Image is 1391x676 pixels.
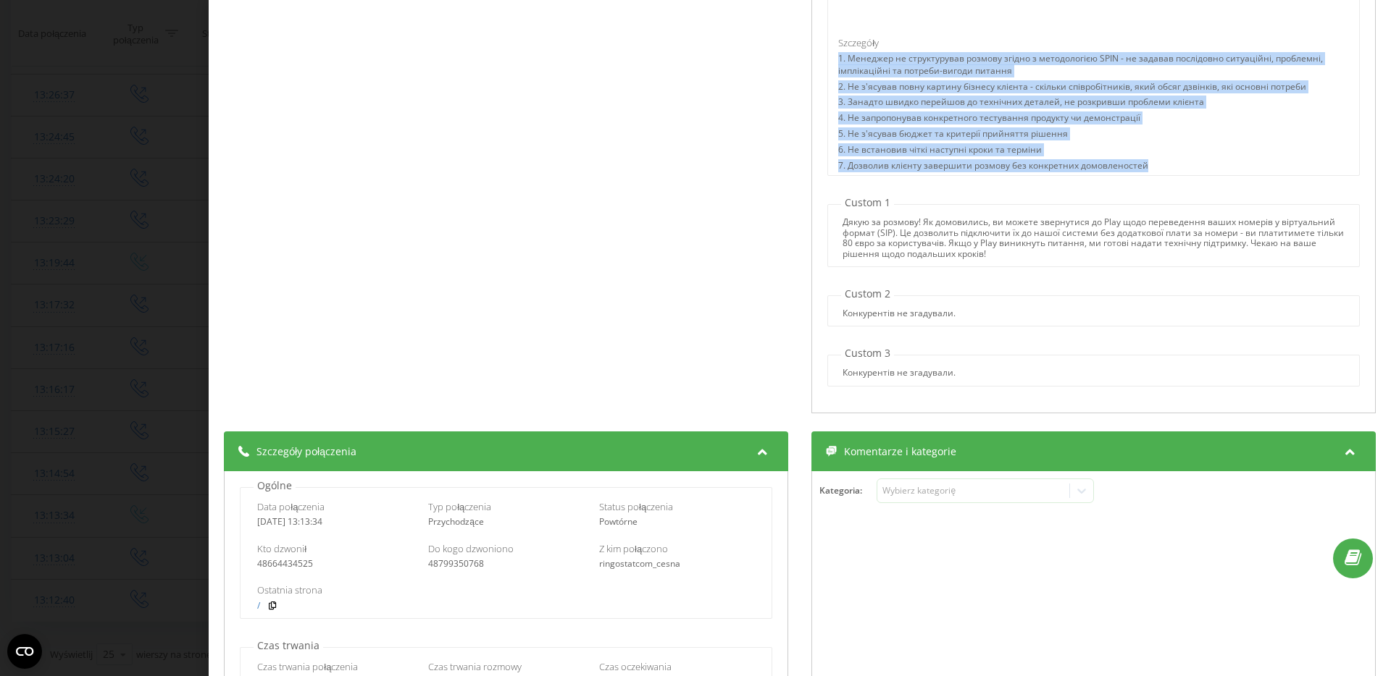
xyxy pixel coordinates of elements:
[838,144,1348,160] div: 6. Не встановив чіткі наступні кроки та терміни
[843,217,1344,259] div: Дякую за розмову! Як домовились, ви можете звернутися до Play щодо переведення ваших номерів у ві...
[843,308,956,318] div: Конкурентів не згадували.
[841,346,894,360] p: Custom 3
[257,660,358,673] span: Czas trwania połączenia
[838,128,1348,144] div: 5. Не з'ясував бюджет та критерії прийняття рішення
[7,634,42,669] button: Open CMP widget
[844,444,956,459] span: Komentarze i kategorie
[599,515,638,528] span: Powtórne
[882,485,1064,497] div: Wybierz kategorię
[599,660,672,673] span: Czas oczekiwania
[841,287,894,301] p: Custom 2
[257,559,413,569] div: 48664434525
[838,81,1348,97] div: 2. Не з'ясував повну картину бізнесу клієнта - скільки співробітників, який обсяг дзвінків, які о...
[257,542,306,555] span: Kto dzwonił
[257,517,413,527] div: [DATE] 13:13:34
[257,500,325,513] span: Data połączenia
[428,559,584,569] div: 48799350768
[254,478,296,493] p: Ogólne
[838,53,1348,81] div: 1. Менеджер не структурував розмову згідно з методологією SPIN - не задавав послідовно ситуаційні...
[838,36,879,49] span: Szczegóły
[428,515,484,528] span: Przychodzące
[838,160,1348,176] div: 7. Дозволив клієнту завершити розмову без конкретних домовленостей
[599,542,668,555] span: Z kim połączono
[254,638,323,653] p: Czas trwania
[841,195,894,210] p: Custom 1
[838,96,1348,112] div: 3. Занадто швидко перейшов до технічних деталей, не розкривши проблеми клієнта
[428,500,491,513] span: Typ połączenia
[819,486,877,496] h4: Kategoria :
[256,444,356,459] span: Szczegóły połączenia
[838,112,1348,128] div: 4. Не запропонував конкретного тестування продукту чи демонстрації
[257,583,322,596] span: Ostatnia strona
[599,500,673,513] span: Status połączenia
[599,559,755,569] div: ringostatcom_cesna
[428,660,522,673] span: Czas trwania rozmowy
[428,542,514,555] span: Do kogo dzwoniono
[257,601,260,611] a: /
[843,368,956,378] div: Конкурентів не згадували.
